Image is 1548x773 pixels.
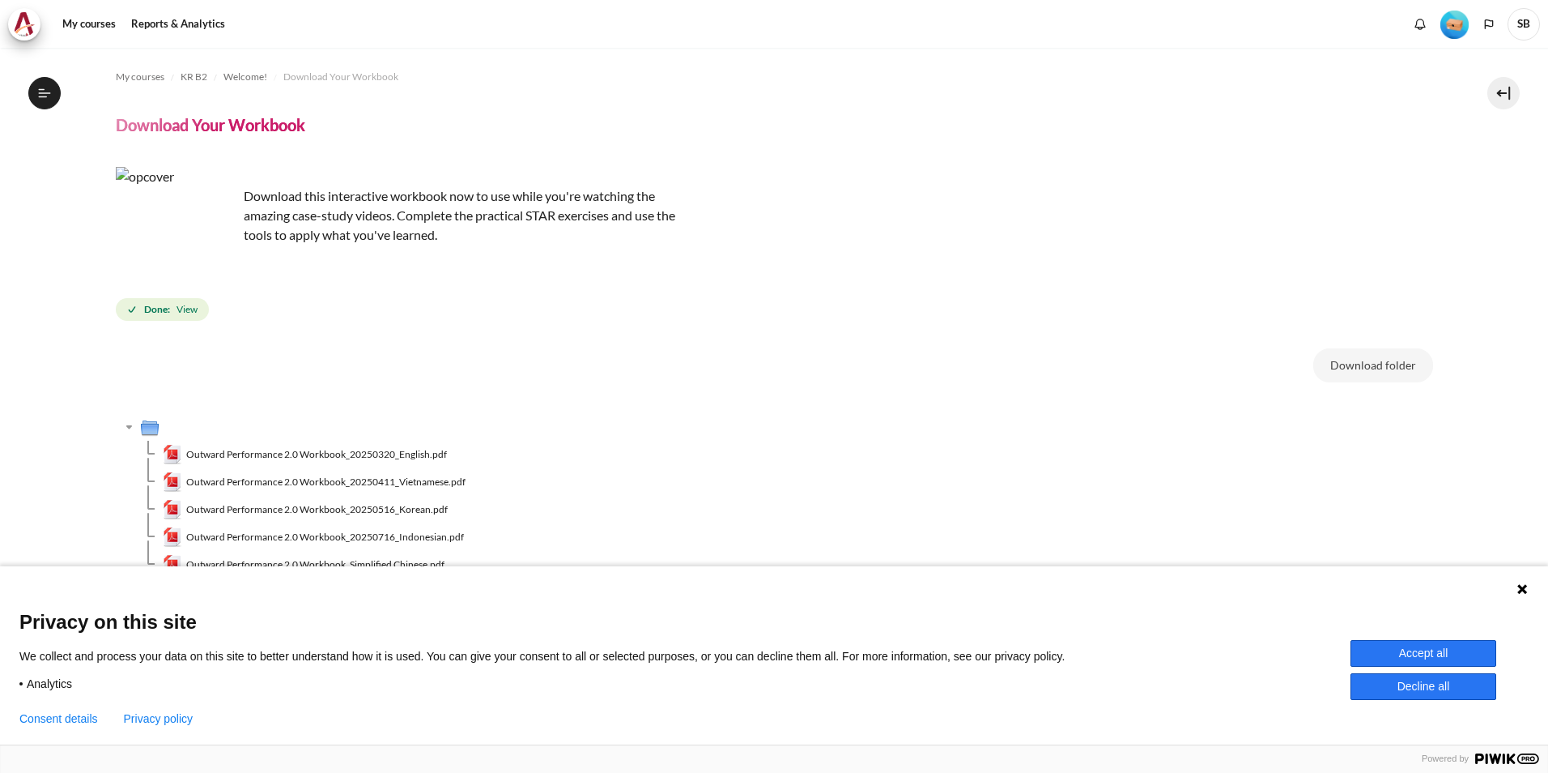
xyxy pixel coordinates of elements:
span: Analytics [27,677,72,691]
img: Level #1 [1440,11,1469,39]
span: Outward Performance 2.0 Workbook_20250516_Korean.pdf [186,502,448,517]
strong: Done: [144,302,170,317]
a: Privacy policy [124,712,193,725]
p: We collect and process your data on this site to better understand how it is used. You can give y... [19,649,1089,664]
button: Accept all [1350,640,1496,667]
span: Welcome! [223,70,267,84]
span: View [176,302,198,317]
span: Outward Performance 2.0 Workbook_20250320_English.pdf [186,447,447,462]
a: Outward Performance 2.0 Workbook_20250516_Korean.pdfOutward Performance 2.0 Workbook_20250516_Kor... [163,500,449,519]
span: Download Your Workbook [283,70,398,84]
span: Privacy on this site [19,610,1529,634]
a: Outward Performance 2.0 Workbook_20250716_Indonesian.pdfOutward Performance 2.0 Workbook_20250716... [163,527,465,547]
a: KR B2 [181,67,207,87]
a: Welcome! [223,67,267,87]
img: Outward Performance 2.0 Workbook_20250320_English.pdf [163,445,182,464]
div: Completion requirements for Download Your Workbook [116,295,212,324]
button: Download folder [1313,348,1433,382]
img: Architeck [13,12,36,36]
span: Outward Performance 2.0 Workbook_20250411_Vietnamese.pdf [186,475,466,489]
a: Level #1 [1434,9,1475,39]
a: Reports & Analytics [125,8,231,41]
a: Architeck Architeck [8,8,49,41]
span: Outward Performance 2.0 Workbook_20250716_Indonesian.pdf [186,530,464,545]
span: Outward Performance 2.0 Workbook_Simplified Chinese.pdf [186,557,444,572]
span: My courses [116,70,164,84]
p: Download this interactive workbook now to use while you're watching the amazing case-study videos... [116,167,683,245]
div: Show notification window with no new notifications [1408,12,1432,36]
a: User menu [1508,8,1540,41]
nav: Navigation bar [116,64,1433,90]
img: Outward Performance 2.0 Workbook_20250716_Indonesian.pdf [163,527,182,547]
span: SB [1508,8,1540,41]
span: Powered by [1415,754,1475,764]
a: My courses [57,8,121,41]
a: Outward Performance 2.0 Workbook_20250320_English.pdfOutward Performance 2.0 Workbook_20250320_En... [163,445,448,464]
section: Content [12,48,1536,713]
a: Outward Performance 2.0 Workbook_20250411_Vietnamese.pdfOutward Performance 2.0 Workbook_20250411... [163,472,466,492]
span: KR B2 [181,70,207,84]
img: opcover [116,167,237,288]
button: Consent details [19,712,98,725]
div: Level #1 [1440,9,1469,39]
a: Download Your Workbook [283,67,398,87]
img: Outward Performance 2.0 Workbook_Simplified Chinese.pdf [163,555,182,574]
h4: Download Your Workbook [116,114,305,135]
img: Outward Performance 2.0 Workbook_20250516_Korean.pdf [163,500,182,519]
img: Outward Performance 2.0 Workbook_20250411_Vietnamese.pdf [163,472,182,492]
a: My courses [116,67,164,87]
a: Outward Performance 2.0 Workbook_Simplified Chinese.pdfOutward Performance 2.0 Workbook_Simplifie... [163,555,445,574]
button: Decline all [1350,673,1496,700]
button: Languages [1477,12,1501,36]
